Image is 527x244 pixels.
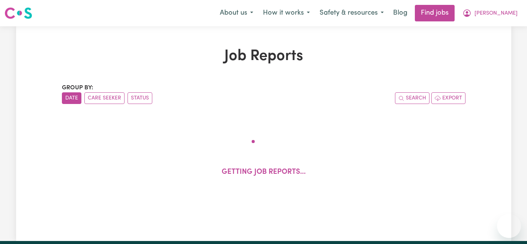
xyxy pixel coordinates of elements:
[458,5,522,21] button: My Account
[431,92,465,104] button: Export
[62,85,93,91] span: Group by:
[128,92,152,104] button: sort invoices by paid status
[5,5,32,22] a: Careseekers logo
[5,6,32,20] img: Careseekers logo
[222,167,306,178] p: Getting job reports...
[315,5,389,21] button: Safety & resources
[62,92,81,104] button: sort invoices by date
[415,5,455,21] a: Find jobs
[258,5,315,21] button: How it works
[215,5,258,21] button: About us
[389,5,412,21] a: Blog
[395,92,429,104] button: Search
[474,9,518,18] span: [PERSON_NAME]
[62,47,465,65] h1: Job Reports
[497,214,521,238] iframe: Button to launch messaging window
[84,92,125,104] button: sort invoices by care seeker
